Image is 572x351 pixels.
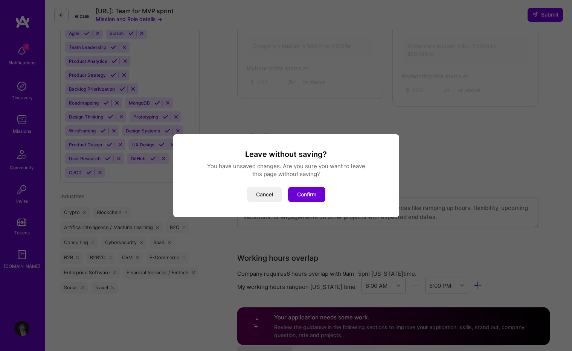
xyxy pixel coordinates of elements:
h3: Leave without saving? [182,149,390,159]
div: You have unsaved changes. Are you sure you want to leave [182,162,390,170]
div: this page without saving? [182,170,390,178]
div: modal [173,134,399,217]
button: Confirm [288,187,325,202]
button: Cancel [247,187,282,202]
